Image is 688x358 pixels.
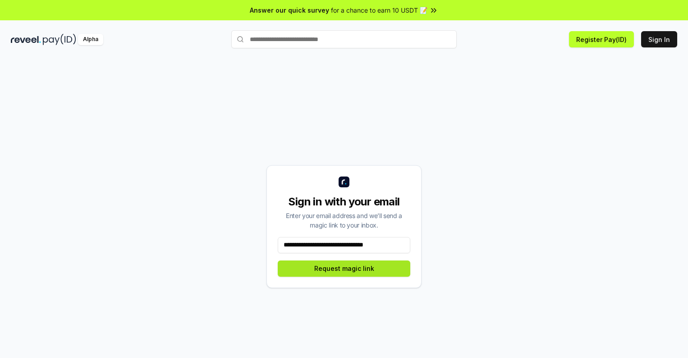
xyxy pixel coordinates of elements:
div: Alpha [78,34,103,45]
button: Register Pay(ID) [569,31,634,47]
div: Enter your email address and we’ll send a magic link to your inbox. [278,211,410,230]
button: Request magic link [278,260,410,277]
img: logo_small [339,177,349,187]
span: Answer our quick survey [250,5,329,15]
div: Sign in with your email [278,195,410,209]
button: Sign In [641,31,677,47]
img: reveel_dark [11,34,41,45]
img: pay_id [43,34,76,45]
span: for a chance to earn 10 USDT 📝 [331,5,427,15]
